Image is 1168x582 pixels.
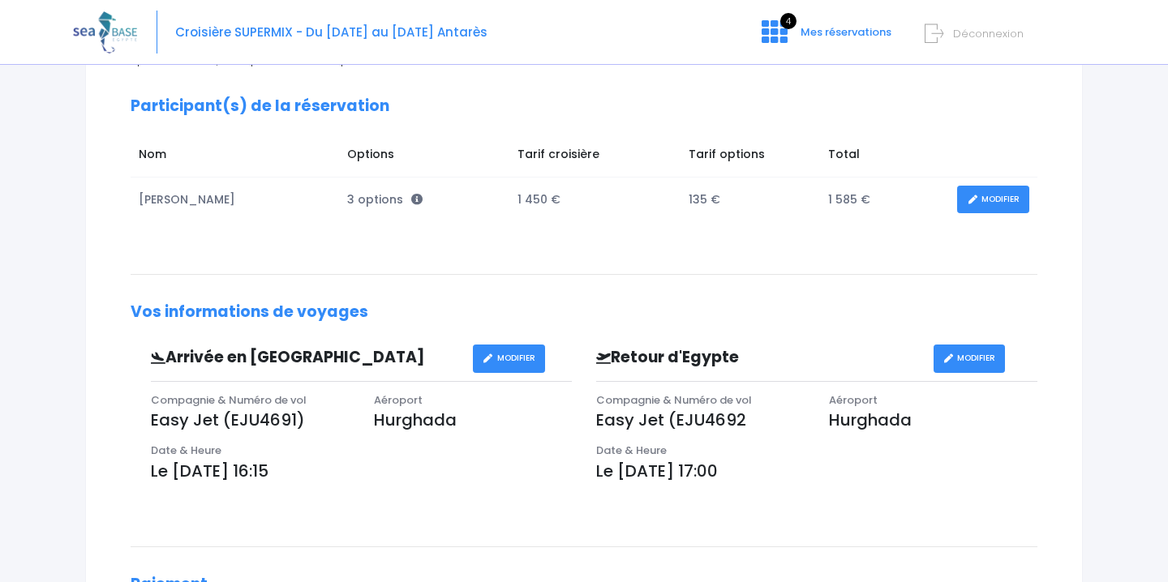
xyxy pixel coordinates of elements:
span: 4 [780,13,797,29]
td: Options [339,138,509,177]
span: Déconnexion [953,26,1024,41]
span: Date & Heure [151,443,221,458]
a: MODIFIER [473,344,545,373]
span: Aéroport [374,392,423,408]
td: Tarif croisière [509,138,681,177]
span: Aéroport [829,392,878,408]
td: 135 € [681,178,820,222]
span: 3 options [347,191,423,208]
p: Le [DATE] 17:00 [596,459,1037,483]
td: 1 585 € [820,178,950,222]
h3: Arrivée en [GEOGRAPHIC_DATA] [139,349,473,367]
p: Easy Jet (EJU4692 [596,408,805,432]
span: Mes réservations [801,24,891,40]
td: Total [820,138,950,177]
span: Croisière SUPERMIX - Du [DATE] au [DATE] Antarès [175,24,487,41]
p: Hurghada [829,408,1037,432]
td: Tarif options [681,138,820,177]
td: 1 450 € [509,178,681,222]
p: Easy Jet (EJU4691) [151,408,350,432]
h3: Retour d'Egypte [584,349,934,367]
td: [PERSON_NAME] [131,178,339,222]
p: Le [DATE] 16:15 [151,459,572,483]
h2: Participant(s) de la réservation [131,97,1037,116]
span: Compagnie & Numéro de vol [151,392,307,408]
a: MODIFIER [934,344,1006,373]
td: Nom [131,138,339,177]
a: 4 Mes réservations [749,30,901,45]
h2: Vos informations de voyages [131,303,1037,322]
span: Date & Heure [596,443,667,458]
span: Compagnie & Numéro de vol [596,392,752,408]
p: Hurghada [374,408,573,432]
a: MODIFIER [957,186,1029,214]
